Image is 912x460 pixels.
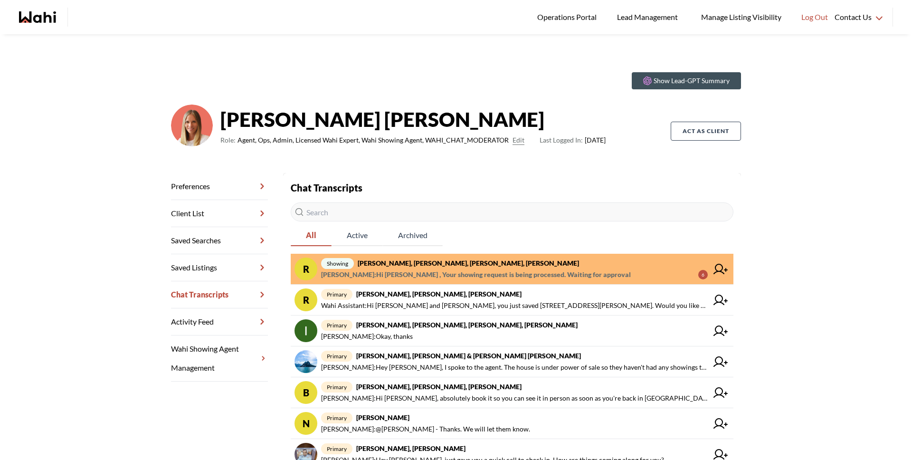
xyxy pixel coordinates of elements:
[356,321,578,329] strong: [PERSON_NAME], [PERSON_NAME], [PERSON_NAME], [PERSON_NAME]
[291,316,733,346] a: primary[PERSON_NAME], [PERSON_NAME], [PERSON_NAME], [PERSON_NAME][PERSON_NAME]:Okay, thanks
[356,290,522,298] strong: [PERSON_NAME], [PERSON_NAME], [PERSON_NAME]
[291,202,733,221] input: Search
[537,11,600,23] span: Operations Portal
[321,412,352,423] span: primary
[321,393,708,404] span: [PERSON_NAME] : Hi [PERSON_NAME], absolutely book it so you can see it in person as soon as you'r...
[540,134,606,146] span: [DATE]
[356,444,465,452] strong: [PERSON_NAME], [PERSON_NAME]
[321,423,530,435] span: [PERSON_NAME] : @[PERSON_NAME] - Thanks. We will let them know.
[332,225,383,245] span: Active
[220,134,236,146] span: Role:
[171,254,268,281] a: Saved Listings
[321,331,413,342] span: [PERSON_NAME] : Okay, thanks
[294,350,317,373] img: chat avatar
[321,258,354,269] span: showing
[171,173,268,200] a: Preferences
[294,412,317,435] div: N
[291,346,733,377] a: primary[PERSON_NAME], [PERSON_NAME] & [PERSON_NAME] [PERSON_NAME][PERSON_NAME]:Hey [PERSON_NAME],...
[220,105,606,134] strong: [PERSON_NAME] [PERSON_NAME]
[513,134,524,146] button: Edit
[383,225,443,246] button: Archived
[171,335,268,382] a: Wahi Showing Agent Management
[617,11,681,23] span: Lead Management
[294,258,317,280] div: R
[321,382,352,393] span: primary
[237,134,509,146] span: Agent, Ops, Admin, Licensed Wahi Expert, Wahi Showing Agent, WAHI_CHAT_MODERATOR
[321,289,352,300] span: primary
[171,200,268,227] a: Client List
[358,259,579,267] strong: [PERSON_NAME], [PERSON_NAME], [PERSON_NAME], [PERSON_NAME]
[171,308,268,335] a: Activity Feed
[19,11,56,23] a: Wahi homepage
[291,254,733,285] a: Rshowing[PERSON_NAME], [PERSON_NAME], [PERSON_NAME], [PERSON_NAME][PERSON_NAME]:Hi [PERSON_NAME] ...
[698,11,784,23] span: Manage Listing Visibility
[321,269,631,280] span: [PERSON_NAME] : Hi [PERSON_NAME] , Your showing request is being processed. Waiting for approval
[332,225,383,246] button: Active
[294,319,317,342] img: chat avatar
[671,122,741,141] button: Act as Client
[698,270,708,279] div: 6
[321,320,352,331] span: primary
[171,105,213,146] img: 0f07b375cde2b3f9.png
[291,182,362,193] strong: Chat Transcripts
[294,381,317,404] div: B
[540,136,583,144] span: Last Logged In:
[321,362,708,373] span: [PERSON_NAME] : Hey [PERSON_NAME], I spoke to the agent. The house is under power of sale so they...
[356,383,522,391] strong: [PERSON_NAME], [PERSON_NAME], [PERSON_NAME]
[171,227,268,254] a: Saved Searches
[171,281,268,308] a: Chat Transcripts
[291,225,332,246] button: All
[291,408,733,439] a: Nprimary[PERSON_NAME][PERSON_NAME]:@[PERSON_NAME] - Thanks. We will let them know.
[801,11,828,23] span: Log Out
[356,413,409,422] strong: [PERSON_NAME]
[654,76,730,86] p: Show Lead-GPT Summary
[632,72,741,89] button: Show Lead-GPT Summary
[356,352,581,360] strong: [PERSON_NAME], [PERSON_NAME] & [PERSON_NAME] [PERSON_NAME]
[383,225,443,245] span: Archived
[321,351,352,362] span: primary
[291,285,733,316] a: Rprimary[PERSON_NAME], [PERSON_NAME], [PERSON_NAME]Wahi Assistant:Hi [PERSON_NAME] and [PERSON_NA...
[321,300,708,311] span: Wahi Assistant : Hi [PERSON_NAME] and [PERSON_NAME], you just saved [STREET_ADDRESS][PERSON_NAME]...
[294,288,317,311] div: R
[321,443,352,454] span: primary
[291,225,332,245] span: All
[291,377,733,408] a: Bprimary[PERSON_NAME], [PERSON_NAME], [PERSON_NAME][PERSON_NAME]:Hi [PERSON_NAME], absolutely boo...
